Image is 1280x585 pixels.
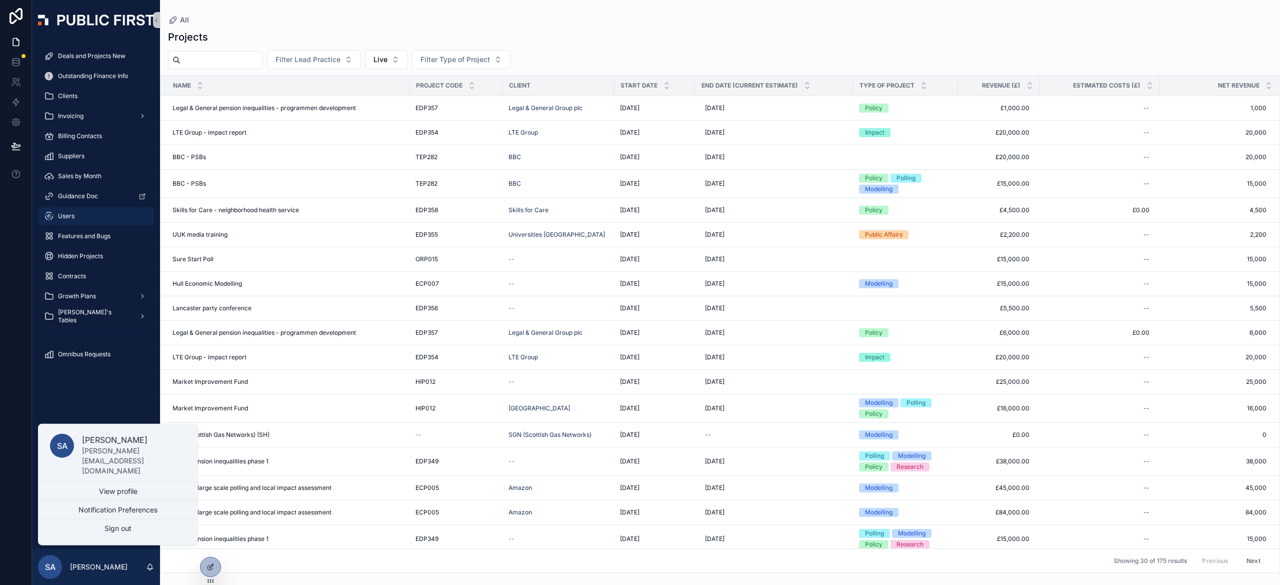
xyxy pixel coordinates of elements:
span: 5,500 [1160,304,1266,312]
span: £1,000.00 [967,104,1029,112]
a: Sales by Month [38,167,154,185]
a: -- [1045,400,1153,416]
span: £6,000.00 [967,329,1029,337]
span: ECP007 [415,280,439,288]
a: 1,000 [1160,104,1266,112]
a: Skills for Care [508,206,608,214]
span: Lancaster party conference [172,304,251,312]
a: -- [508,280,608,288]
span: [DATE] [620,329,639,337]
button: Select Button [412,50,510,69]
a: LTE Group [508,129,538,137]
div: Public Affairs [865,230,902,239]
a: Impact [859,353,951,362]
span: Contracts [58,272,86,280]
a: £15,000.00 [963,176,1033,192]
a: Legal & General pension inequalities - programmen development [172,329,403,337]
a: [DATE] [620,129,689,137]
a: [GEOGRAPHIC_DATA] [508,404,608,412]
a: -- [1045,374,1153,390]
span: [DATE] [620,180,639,188]
span: BBC - PSBs [172,180,206,188]
a: BBC [508,153,521,161]
span: £0.00 [967,431,1029,439]
a: ModellingPollingPolicy [859,398,951,418]
a: [DATE] [701,349,847,365]
span: [DATE] [705,353,724,361]
a: -- [1045,176,1153,192]
div: Modelling [865,398,892,407]
a: HIP012 [415,378,496,386]
span: Market Improvement Fund [172,404,248,412]
span: [DATE] [705,304,724,312]
span: [DATE] [705,129,724,137]
a: -- [1045,349,1153,365]
span: EDP356 [415,304,438,312]
a: LTE Group [508,353,608,361]
a: LTE Group [508,129,608,137]
span: SGN (Scottish Gas Networks) (SH) [172,431,269,439]
div: Policy [865,206,882,215]
span: [DATE] [620,404,639,412]
span: [DATE] [620,129,639,137]
a: -- [1045,251,1153,267]
div: -- [1143,280,1149,288]
div: Polling [896,174,915,183]
a: [DATE] [701,374,847,390]
span: 20,000 [1160,153,1266,161]
a: 25,000 [1160,378,1266,386]
a: Clients [38,87,154,105]
span: £20,000.00 [967,129,1029,137]
a: [DATE] [701,300,847,316]
a: LTE Group [508,353,538,361]
span: TEP282 [415,153,437,161]
a: £15,000.00 [963,276,1033,292]
a: [DATE] [701,176,847,192]
span: -- [508,304,514,312]
a: £20,000.00 [963,349,1033,365]
span: £4,500.00 [967,206,1029,214]
span: [DATE] [705,153,724,161]
span: Hull Economic Modelling [172,280,242,288]
a: PolicyPollingModelling [859,174,951,194]
a: Sure Start Poll [172,255,403,263]
a: LTE Group - impact report [172,129,403,137]
a: [DATE] [620,231,689,239]
div: -- [1143,153,1149,161]
a: [GEOGRAPHIC_DATA] [508,404,570,412]
span: 2,200 [1160,231,1266,239]
a: [DATE] [620,206,689,214]
span: 20,000 [1160,129,1266,137]
a: [DATE] [701,227,847,243]
span: Features and Bugs [58,232,110,240]
a: [DATE] [701,149,847,165]
a: UUK media training [172,231,403,239]
span: [DATE] [620,431,639,439]
span: UUK media training [172,231,227,239]
div: scrollable content [32,40,160,376]
span: £15,000.00 [967,255,1029,263]
a: Policy [859,104,951,113]
a: SGN (Scottish Gas Networks) [508,431,591,439]
span: [DATE] [705,255,724,263]
span: [DATE] [705,378,724,386]
span: EDP355 [415,231,438,239]
a: -- [1045,276,1153,292]
a: Deals and Projects New [38,47,154,65]
span: [DATE] [620,378,639,386]
a: [DATE] [701,251,847,267]
div: -- [1143,180,1149,188]
a: -- [1045,427,1153,443]
span: [DATE] [705,231,724,239]
span: -- [508,280,514,288]
span: Skills for Care [508,206,548,214]
div: Modelling [865,185,892,194]
span: HIP012 [415,404,435,412]
a: Legal & General Group plc [508,329,582,337]
span: ORP015 [415,255,438,263]
div: Policy [865,174,882,183]
a: BBC [508,180,521,188]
